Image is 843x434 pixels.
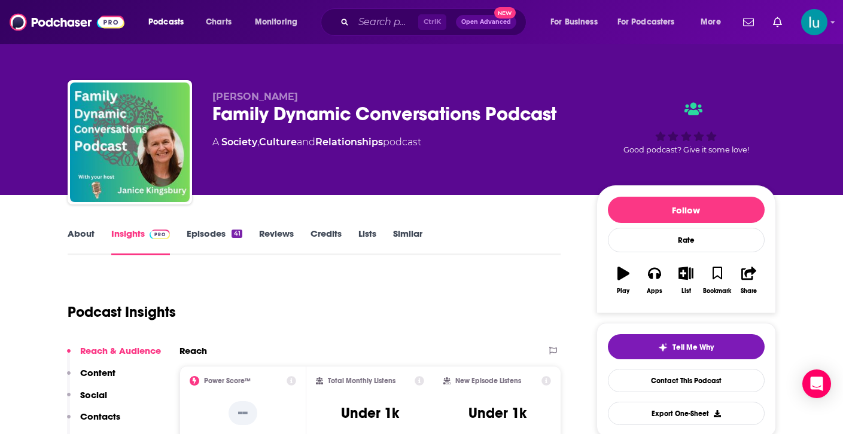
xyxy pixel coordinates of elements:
button: Apps [639,259,670,302]
p: Reach & Audience [80,345,161,356]
span: New [494,7,516,19]
a: Show notifications dropdown [768,12,787,32]
span: More [701,14,721,30]
span: , [257,136,259,148]
a: About [68,228,95,255]
button: Show profile menu [801,9,827,35]
span: For Podcasters [617,14,675,30]
div: Share [741,288,757,295]
h2: Reach [179,345,207,356]
button: Content [67,367,115,389]
button: Reach & Audience [67,345,161,367]
div: A podcast [212,135,421,149]
a: Society [221,136,257,148]
span: and [297,136,315,148]
span: Open Advanced [461,19,511,25]
h1: Podcast Insights [68,303,176,321]
h3: Under 1k [341,404,399,422]
button: Bookmark [702,259,733,302]
p: Content [80,367,115,378]
button: open menu [692,13,736,32]
img: Podchaser Pro [150,230,171,239]
a: Reviews [259,228,294,255]
div: Good podcast? Give it some love! [597,91,776,165]
span: Good podcast? Give it some love! [623,145,749,154]
img: tell me why sparkle [658,343,668,352]
button: Share [733,259,764,302]
input: Search podcasts, credits, & more... [354,13,418,32]
img: Family Dynamic Conversations Podcast [70,82,190,202]
div: 41 [232,230,242,238]
div: Search podcasts, credits, & more... [332,8,538,36]
a: Show notifications dropdown [738,12,759,32]
button: Play [608,259,639,302]
p: Contacts [80,411,120,422]
a: InsightsPodchaser Pro [111,228,171,255]
a: Contact This Podcast [608,369,765,392]
span: Tell Me Why [672,343,714,352]
div: Play [617,288,629,295]
a: Relationships [315,136,383,148]
div: Open Intercom Messenger [802,369,831,398]
a: Episodes41 [187,228,242,255]
span: Charts [206,14,232,30]
button: Export One-Sheet [608,402,765,425]
span: [PERSON_NAME] [212,91,298,102]
div: Rate [608,228,765,252]
div: List [681,288,691,295]
a: Lists [358,228,376,255]
span: Ctrl K [418,14,446,30]
img: Podchaser - Follow, Share and Rate Podcasts [10,11,124,33]
button: List [670,259,701,302]
p: Social [80,389,107,401]
a: Culture [259,136,297,148]
div: Bookmark [703,288,731,295]
img: User Profile [801,9,827,35]
h2: Total Monthly Listens [328,377,395,385]
button: open menu [610,13,692,32]
button: Open AdvancedNew [456,15,516,29]
div: Apps [647,288,662,295]
a: Charts [198,13,239,32]
button: open menu [140,13,199,32]
h2: New Episode Listens [455,377,521,385]
a: Credits [311,228,342,255]
span: Monitoring [255,14,297,30]
span: Podcasts [148,14,184,30]
button: tell me why sparkleTell Me Why [608,334,765,359]
button: open menu [542,13,613,32]
button: Follow [608,197,765,223]
a: Similar [393,228,422,255]
span: For Business [550,14,598,30]
button: Social [67,389,107,411]
h2: Power Score™ [204,377,251,385]
button: Contacts [67,411,120,433]
p: -- [229,401,257,425]
span: Logged in as lusodano [801,9,827,35]
h3: Under 1k [468,404,527,422]
button: open menu [246,13,313,32]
